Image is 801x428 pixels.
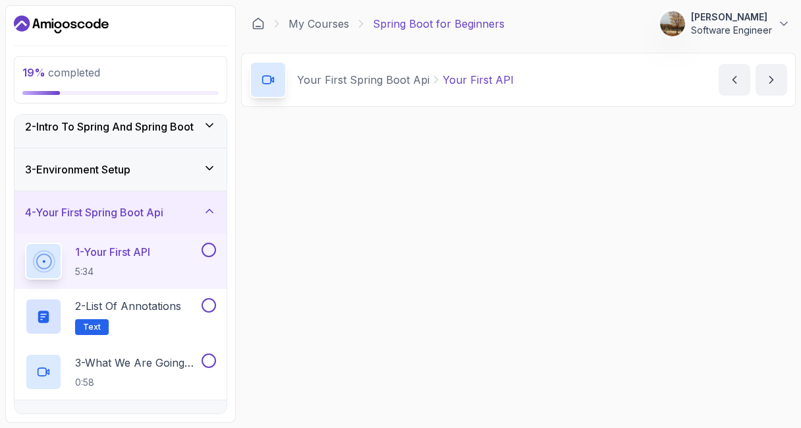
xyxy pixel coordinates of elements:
[75,298,181,314] p: 2 - List of Annotations
[719,64,750,96] button: previous content
[14,148,227,191] button: 3-Environment Setup
[25,353,216,390] button: 3-What We Are Going To Build0:58
[691,11,772,24] p: [PERSON_NAME]
[756,64,787,96] button: next content
[22,66,45,79] span: 19 %
[75,244,150,260] p: 1 - Your First API
[25,243,216,280] button: 1-Your First API5:34
[25,298,216,335] button: 2-List of AnnotationsText
[289,16,349,32] a: My Courses
[75,355,199,371] p: 3 - What We Are Going To Build
[22,66,100,79] span: completed
[14,106,227,148] button: 2-Intro To Spring And Spring Boot
[14,14,109,35] a: Dashboard
[75,376,199,389] p: 0:58
[659,11,790,37] button: user profile image[PERSON_NAME]Software Engineer
[25,204,163,220] h3: 4 - Your First Spring Boot Api
[25,119,194,135] h3: 2 - Intro To Spring And Spring Boot
[297,72,429,88] p: Your First Spring Boot Api
[373,16,505,32] p: Spring Boot for Beginners
[660,11,685,36] img: user profile image
[252,17,265,30] a: Dashboard
[691,24,772,37] p: Software Engineer
[14,191,227,233] button: 4-Your First Spring Boot Api
[83,322,101,332] span: Text
[25,162,130,177] h3: 3 - Environment Setup
[75,265,150,278] p: 5:34
[443,72,514,88] p: Your First API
